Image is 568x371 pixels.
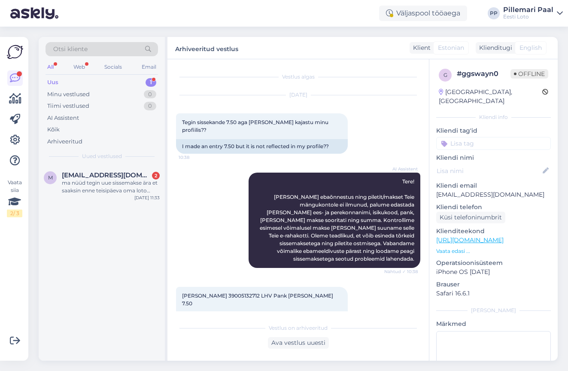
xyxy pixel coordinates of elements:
div: Minu vestlused [47,90,90,99]
a: [URL][DOMAIN_NAME] [436,236,504,244]
span: English [519,43,542,52]
input: Lisa tag [436,137,551,150]
span: Offline [510,69,548,79]
div: Pillemari Paal [503,6,553,13]
span: Tere! [PERSON_NAME] ebaõnnestus ning piletit/makset Teie mängukontole ei ilmunud, palume edastada... [260,178,416,262]
div: 1 [146,78,156,87]
span: 10:38 [179,154,211,161]
p: Operatsioonisüsteem [436,258,551,268]
input: Lisa nimi [437,166,541,176]
div: PP [488,7,500,19]
p: Safari 16.6.1 [436,289,551,298]
div: # ggswayn0 [457,69,510,79]
div: [DATE] [176,91,420,99]
div: Kõik [47,125,60,134]
div: Väljaspool tööaega [379,6,467,21]
div: [GEOGRAPHIC_DATA], [GEOGRAPHIC_DATA] [439,88,542,106]
div: All [46,61,55,73]
p: Kliendi nimi [436,153,551,162]
div: Web [72,61,87,73]
p: Kliendi email [436,181,551,190]
div: Vestlus algas [176,73,420,81]
span: meieririna13@gmail.com [62,171,151,179]
div: I made an entry 7.50 but it is not reflected in my profile?? [176,139,348,154]
div: Klienditugi [476,43,512,52]
img: Askly Logo [7,44,23,60]
div: Tiimi vestlused [47,102,89,110]
p: Vaata edasi ... [436,247,551,255]
div: [PERSON_NAME] [436,307,551,314]
div: AI Assistent [47,114,79,122]
div: Uus [47,78,58,87]
span: Otsi kliente [53,45,88,54]
div: [DATE] 11:33 [134,195,160,201]
span: Tegin sissekande 7.50 aga [PERSON_NAME] kajastu minu profiilis?? [182,119,330,133]
div: Socials [103,61,124,73]
div: 0 [144,90,156,99]
div: 2 [152,172,160,179]
div: Arhiveeritud [47,137,82,146]
span: Uued vestlused [82,152,122,160]
div: Kliendi info [436,113,551,121]
p: Kliendi telefon [436,203,551,212]
div: 2 / 3 [7,210,22,217]
div: 0 [144,102,156,110]
p: Klienditeekond [436,227,551,236]
span: Nähtud ✓ 10:38 [384,268,418,275]
p: Märkmed [436,319,551,328]
div: ma nüüd tegin uue sissemakse ära et saaksin enne teisipäeva oma loto piletid ära tellida ning nüü... [62,179,160,195]
div: Eesti Loto [503,13,553,20]
a: Pillemari PaalEesti Loto [503,6,563,20]
span: AI Assistent [386,166,418,172]
span: Estonian [438,43,464,52]
p: Kliendi tag'id [436,126,551,135]
p: Brauser [436,280,551,289]
div: Ava vestlus uuesti [268,337,329,349]
div: Email [140,61,158,73]
div: Vaata siia [7,179,22,217]
label: Arhiveeritud vestlus [175,42,238,54]
p: [EMAIL_ADDRESS][DOMAIN_NAME] [436,190,551,199]
span: [PERSON_NAME] 39005132712 LHV Pank [PERSON_NAME] 7.50 [182,292,334,307]
span: Vestlus on arhiveeritud [269,324,328,332]
div: Küsi telefoninumbrit [436,212,505,223]
span: m [48,174,53,181]
div: Klient [410,43,431,52]
p: iPhone OS [DATE] [436,268,551,277]
span: g [443,72,447,78]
